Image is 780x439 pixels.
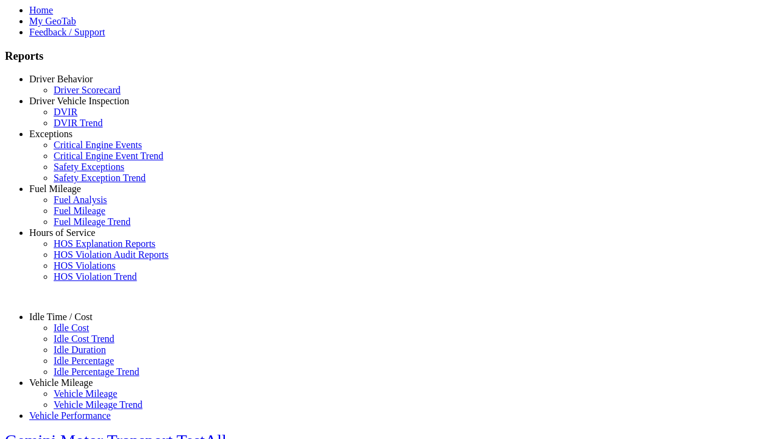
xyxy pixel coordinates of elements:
a: HOS Violation Audit Reports [54,249,169,260]
a: Idle Percentage [54,355,114,366]
h3: Reports [5,49,775,63]
a: Vehicle Mileage [54,388,117,399]
a: Driver Scorecard [54,85,121,95]
a: Fuel Mileage Trend [54,216,130,227]
a: DVIR Trend [54,118,102,128]
a: HOS Explanation Reports [54,238,155,249]
a: Home [29,5,53,15]
a: Fuel Analysis [54,195,107,205]
a: Safety Exception Trend [54,173,146,183]
a: Idle Cost [54,323,89,333]
a: My GeoTab [29,16,76,26]
a: Safety Exceptions [54,162,124,172]
a: Fuel Mileage [54,205,105,216]
a: Idle Cost Trend [54,334,115,344]
a: Critical Engine Event Trend [54,151,163,161]
a: Driver Behavior [29,74,93,84]
a: Vehicle Performance [29,410,111,421]
a: Vehicle Mileage [29,377,93,388]
a: Fuel Mileage [29,184,81,194]
a: DVIR [54,107,77,117]
a: Idle Time / Cost [29,312,93,322]
a: Exceptions [29,129,73,139]
a: Vehicle Mileage Trend [54,399,143,410]
a: HOS Violations [54,260,115,271]
a: HOS Violation Trend [54,271,137,282]
a: Idle Duration [54,344,106,355]
a: Critical Engine Events [54,140,142,150]
a: Hours of Service [29,227,95,238]
a: Idle Percentage Trend [54,366,139,377]
a: Driver Vehicle Inspection [29,96,129,106]
a: Feedback / Support [29,27,105,37]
